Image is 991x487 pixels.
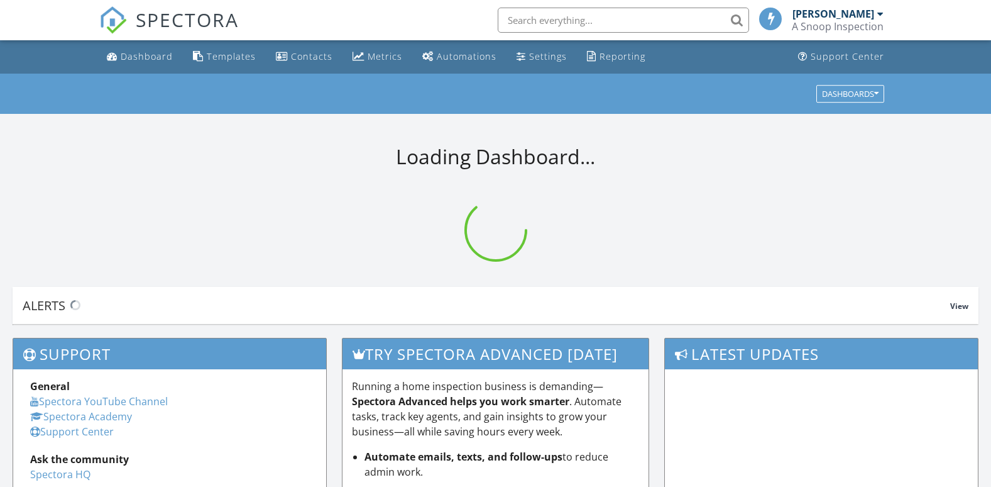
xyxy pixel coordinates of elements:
[30,395,168,408] a: Spectora YouTube Channel
[792,8,874,20] div: [PERSON_NAME]
[364,449,638,479] li: to reduce admin work.
[793,45,889,69] a: Support Center
[30,425,114,439] a: Support Center
[498,8,749,33] input: Search everything...
[13,339,326,369] h3: Support
[665,339,978,369] h3: Latest Updates
[291,50,332,62] div: Contacts
[30,410,132,423] a: Spectora Academy
[950,301,968,311] span: View
[207,50,256,62] div: Templates
[417,45,501,69] a: Automations (Basic)
[23,297,950,314] div: Alerts
[529,50,567,62] div: Settings
[342,339,648,369] h3: Try spectora advanced [DATE]
[348,45,407,69] a: Metrics
[99,6,127,34] img: The Best Home Inspection Software - Spectora
[600,50,645,62] div: Reporting
[792,20,884,33] div: A Snoop Inspection
[30,452,309,467] div: Ask the community
[368,50,402,62] div: Metrics
[136,6,239,33] span: SPECTORA
[582,45,650,69] a: Reporting
[99,17,239,43] a: SPECTORA
[816,85,884,103] button: Dashboards
[352,395,569,408] strong: Spectora Advanced helps you work smarter
[102,45,178,69] a: Dashboard
[271,45,337,69] a: Contacts
[437,50,496,62] div: Automations
[30,379,70,393] strong: General
[188,45,261,69] a: Templates
[352,379,638,439] p: Running a home inspection business is demanding— . Automate tasks, track key agents, and gain ins...
[822,89,879,98] div: Dashboards
[811,50,884,62] div: Support Center
[30,467,90,481] a: Spectora HQ
[512,45,572,69] a: Settings
[121,50,173,62] div: Dashboard
[364,450,562,464] strong: Automate emails, texts, and follow-ups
